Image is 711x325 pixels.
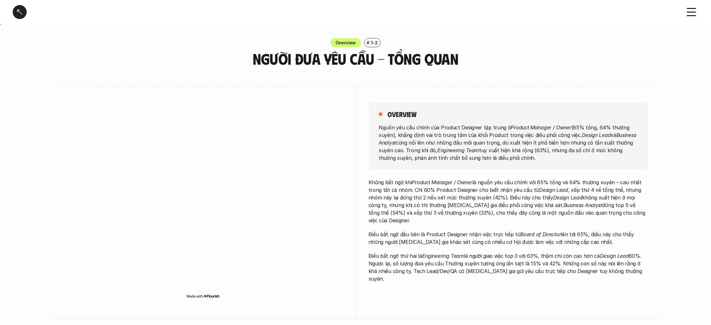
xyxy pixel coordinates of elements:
em: Business Analyst [564,202,602,208]
em: Design Lead [581,132,611,138]
em: Design Lead [539,187,568,193]
p: Điều bất ngờ thứ hai là là người giao việc top 3 với 63%, thậm chí còn cao hơn cả 60%. Ngược lại,... [369,252,648,283]
p: Điều bất ngờ đầu tiên là Product Designer nhận việc trực tiếp từ lên tới 65%, điều này cho thấy n... [369,231,648,246]
em: Design Lead [553,194,582,201]
h6: # [367,40,369,45]
p: Nguồn yêu cầu chính của Product Designer tập trung ở (85% tổng, 64% thường xuyên), khẳng định vai... [379,123,638,161]
p: 1-2 [371,39,377,46]
h3: Người đưa yêu cầu - Tổng quan [221,50,490,67]
p: Overview [336,39,356,46]
em: Board of Director [520,231,561,237]
em: Product Manager / Owner [511,124,571,130]
p: Không bất ngờ khi là nguồn yêu cầu chính với 85% tổng và 64% thường xuyên – cao nhất trong tất cả... [369,179,648,224]
em: Engineering Team [437,147,479,153]
em: Product Manager / Owner [412,179,472,185]
iframe: Interactive or visual content [63,102,343,292]
em: Engineering Team [422,253,464,259]
img: Made with Flourish [186,294,220,299]
h5: overview [388,110,416,119]
em: Design Lead [600,253,629,259]
em: Business Analyst [379,132,638,146]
